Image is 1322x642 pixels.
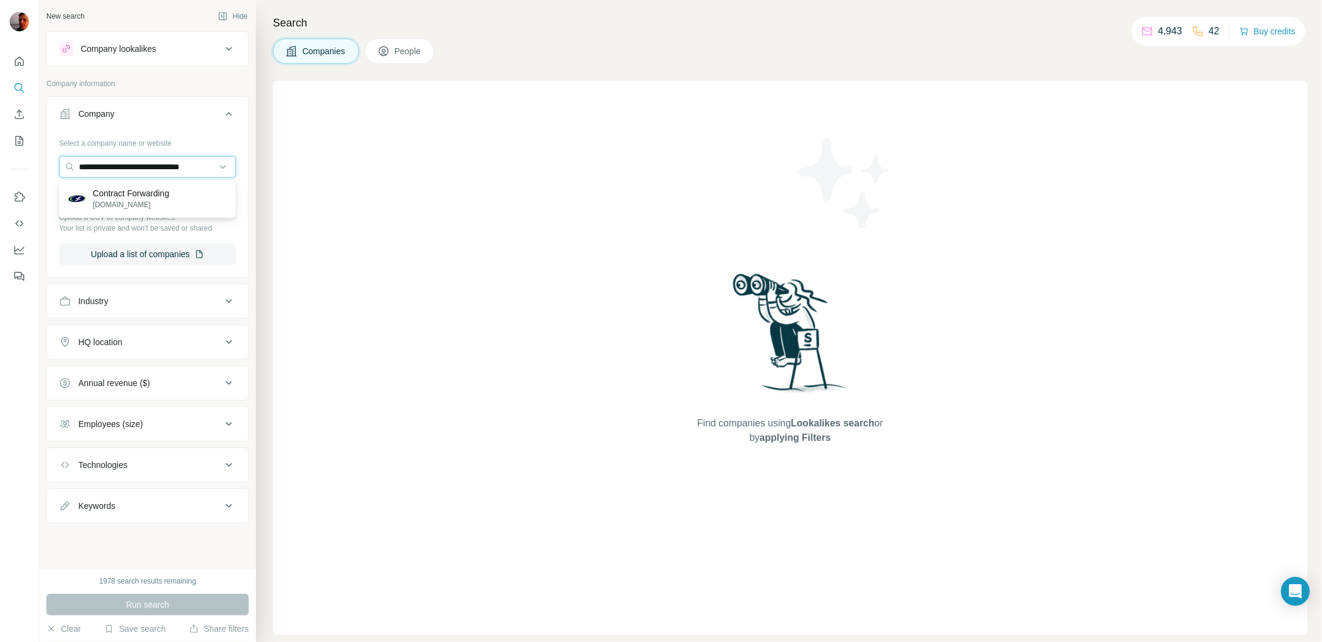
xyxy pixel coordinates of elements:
button: Save search [104,623,166,635]
button: Feedback [10,266,29,287]
div: Select a company name or website [59,133,236,149]
span: Find companies using or by [694,416,887,445]
div: Company [78,108,114,120]
span: People [394,45,422,57]
button: Industry [47,287,248,316]
button: Keywords [47,491,248,520]
span: Companies [302,45,346,57]
button: Enrich CSV [10,104,29,125]
div: Technologies [78,459,128,471]
span: Lookalikes search [791,418,875,428]
button: Quick start [10,51,29,72]
button: Upload a list of companies [59,243,236,265]
p: Company information [46,78,249,89]
p: 4,943 [1158,24,1182,39]
button: My lists [10,130,29,152]
button: Company [47,99,248,133]
button: Hide [210,7,256,25]
button: Technologies [47,450,248,479]
img: Surfe Illustration - Woman searching with binoculars [728,270,853,405]
button: HQ location [47,328,248,357]
button: Clear [46,623,81,635]
button: Annual revenue ($) [47,369,248,397]
div: Company lookalikes [81,43,156,55]
div: New search [46,11,84,22]
div: Open Intercom Messenger [1281,577,1310,606]
div: Industry [78,295,108,307]
button: Dashboard [10,239,29,261]
div: HQ location [78,336,122,348]
div: Employees (size) [78,418,143,430]
img: Contract Forwarding [69,190,86,207]
button: Use Surfe API [10,213,29,234]
button: Buy credits [1239,23,1295,40]
p: Your list is private and won't be saved or shared. [59,223,236,234]
p: 42 [1209,24,1220,39]
button: Company lookalikes [47,34,248,63]
button: Search [10,77,29,99]
h4: Search [273,14,1308,31]
div: 1978 search results remaining [99,576,196,587]
img: Surfe Illustration - Stars [790,129,899,237]
p: Contract Forwarding [93,187,169,199]
span: applying Filters [759,432,831,443]
p: [DOMAIN_NAME] [93,199,169,210]
div: Annual revenue ($) [78,377,150,389]
button: Share filters [189,623,249,635]
div: Keywords [78,500,115,512]
button: Employees (size) [47,410,248,438]
button: Use Surfe on LinkedIn [10,186,29,208]
img: Avatar [10,12,29,31]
